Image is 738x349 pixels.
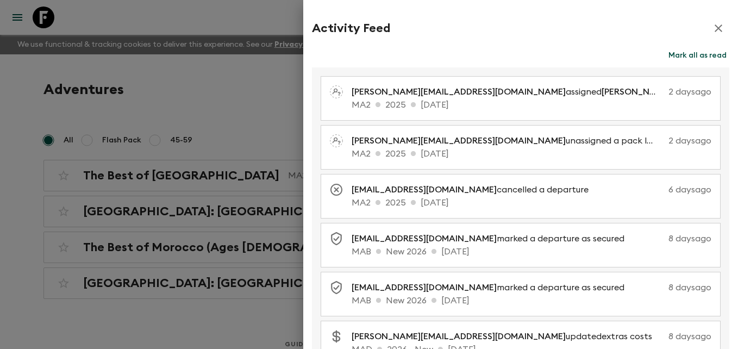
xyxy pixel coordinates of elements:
[602,183,711,196] p: 6 days ago
[352,147,711,160] p: MA2 2025 [DATE]
[352,98,711,111] p: MA2 2025 [DATE]
[352,281,633,294] p: marked a departure as secured
[668,134,711,147] p: 2 days ago
[352,136,566,145] span: [PERSON_NAME][EMAIL_ADDRESS][DOMAIN_NAME]
[352,234,497,243] span: [EMAIL_ADDRESS][DOMAIN_NAME]
[637,281,711,294] p: 8 days ago
[352,245,711,258] p: MAB New 2026 [DATE]
[666,48,729,63] button: Mark all as read
[352,330,661,343] p: updated extras costs
[665,330,711,343] p: 8 days ago
[352,88,566,96] span: [PERSON_NAME][EMAIL_ADDRESS][DOMAIN_NAME]
[602,88,671,96] span: [PERSON_NAME]
[352,332,566,341] span: [PERSON_NAME][EMAIL_ADDRESS][DOMAIN_NAME]
[352,134,664,147] p: unassigned a pack leader
[352,183,597,196] p: cancelled a departure
[637,232,711,245] p: 8 days ago
[352,196,711,209] p: MA2 2025 [DATE]
[352,294,711,307] p: MAB New 2026 [DATE]
[352,232,633,245] p: marked a departure as secured
[668,85,711,98] p: 2 days ago
[312,21,390,35] h2: Activity Feed
[352,85,664,98] p: assigned as a pack leader
[352,185,497,194] span: [EMAIL_ADDRESS][DOMAIN_NAME]
[352,283,497,292] span: [EMAIL_ADDRESS][DOMAIN_NAME]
